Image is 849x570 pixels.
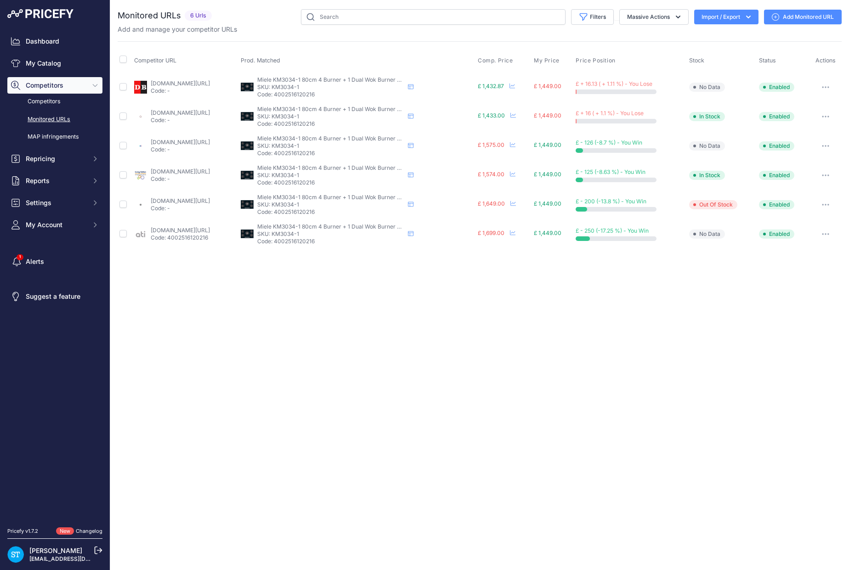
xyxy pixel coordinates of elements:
span: Enabled [759,112,794,121]
p: Code: 4002516120216 [257,91,404,98]
p: SKU: KM3034-1 [257,142,404,150]
input: Search [301,9,566,25]
a: [DOMAIN_NAME][URL] [151,109,210,116]
span: £ 1,649.00 [478,200,505,207]
span: Miele KM3034-1 80cm 4 Burner + 1 Dual Wok Burner Gas Hob [257,223,419,230]
span: Prod. Matched [241,57,280,64]
span: In Stock [689,171,725,180]
span: 6 Urls [185,11,212,21]
nav: Sidebar [7,33,102,516]
p: SKU: KM3034-1 [257,201,404,208]
button: My Account [7,217,102,233]
button: My Price [534,57,561,64]
a: Changelog [76,528,102,534]
a: My Catalog [7,55,102,72]
span: £ - 250 (-17.25 %) - You Win [576,227,649,234]
a: [DOMAIN_NAME][URL] [151,139,210,145]
a: Alerts [7,253,102,270]
a: Monitored URLs [7,112,102,128]
span: £ 1,449.00 [534,141,561,148]
span: £ - 200 (-13.8 %) - You Win [576,198,646,205]
button: Competitors [7,77,102,94]
span: Stock [689,57,704,64]
span: Miele KM3034-1 80cm 4 Burner + 1 Dual Wok Burner Gas Hob [257,164,419,171]
span: No Data [689,141,725,151]
p: Code: - [151,205,210,212]
button: Price Position [576,57,617,64]
p: Code: - [151,146,210,153]
span: Status [759,57,776,64]
p: Code: - [151,175,210,183]
span: £ - 126 (-8.7 %) - You Win [576,139,642,146]
p: Code: 4002516120216 [257,238,404,245]
a: Add Monitored URL [764,10,842,24]
p: Code: 4002516120216 [257,208,404,216]
a: [DOMAIN_NAME][URL] [151,168,210,175]
span: Competitor URL [134,57,176,64]
p: SKU: KM3034-1 [257,230,404,238]
span: Settings [26,198,86,207]
a: [DOMAIN_NAME][URL] [151,227,210,234]
span: £ + 16.13 ( + 1.11 %) - You Lose [576,80,652,87]
span: £ 1,449.00 [534,171,561,178]
span: £ 1,575.00 [478,141,504,148]
span: £ 1,433.00 [478,112,505,119]
p: SKU: KM3034-1 [257,113,404,120]
span: In Stock [689,112,725,121]
span: £ 1,449.00 [534,229,561,236]
span: Actions [815,57,836,64]
span: No Data [689,83,725,92]
span: My Price [534,57,560,64]
span: My Account [26,220,86,229]
p: Code: 4002516120216 [257,120,404,128]
button: Massive Actions [619,9,689,25]
span: Miele KM3034-1 80cm 4 Burner + 1 Dual Wok Burner Gas Hob [257,194,419,201]
a: Competitors [7,94,102,110]
span: Miele KM3034-1 80cm 4 Burner + 1 Dual Wok Burner Gas Hob [257,76,419,83]
p: Code: - [151,117,210,124]
p: Code: 4002516120216 [151,234,210,241]
span: Comp. Price [478,57,513,64]
a: Suggest a feature [7,288,102,305]
span: £ 1,449.00 [534,200,561,207]
a: [DOMAIN_NAME][URL] [151,197,210,204]
p: Code: - [151,87,210,95]
span: Competitors [26,81,86,90]
span: £ + 16 ( + 1.1 %) - You Lose [576,110,644,117]
div: Pricefy v1.7.2 [7,527,38,535]
span: £ 1,449.00 [534,83,561,89]
a: [EMAIL_ADDRESS][DOMAIN_NAME] [29,555,125,562]
span: New [56,527,74,535]
span: Miele KM3034-1 80cm 4 Burner + 1 Dual Wok Burner Gas Hob [257,106,419,112]
span: Repricing [26,154,86,163]
span: Enabled [759,83,794,92]
button: Filters [571,9,614,25]
button: Settings [7,195,102,211]
button: Repricing [7,151,102,167]
span: Enabled [759,200,794,209]
a: MAP infringements [7,129,102,145]
p: Add and manage your competitor URLs [118,25,237,34]
span: No Data [689,229,725,239]
button: Import / Export [694,10,758,24]
span: Enabled [759,171,794,180]
a: Dashboard [7,33,102,50]
span: Miele KM3034-1 80cm 4 Burner + 1 Dual Wok Burner Gas Hob [257,135,419,142]
span: £ 1,699.00 [478,229,504,236]
img: Pricefy Logo [7,9,74,18]
h2: Monitored URLs [118,9,181,22]
span: £ 1,449.00 [534,112,561,119]
span: Reports [26,176,86,185]
p: SKU: KM3034-1 [257,84,404,91]
p: SKU: KM3034-1 [257,172,404,179]
span: £ 1,574.00 [478,171,504,178]
span: Price Position [576,57,615,64]
p: Code: 4002516120216 [257,150,404,157]
a: [DOMAIN_NAME][URL] [151,80,210,87]
button: Reports [7,173,102,189]
span: Out Of Stock [689,200,737,209]
span: Enabled [759,229,794,239]
p: Code: 4002516120216 [257,179,404,186]
a: [PERSON_NAME] [29,547,82,554]
span: Enabled [759,141,794,151]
